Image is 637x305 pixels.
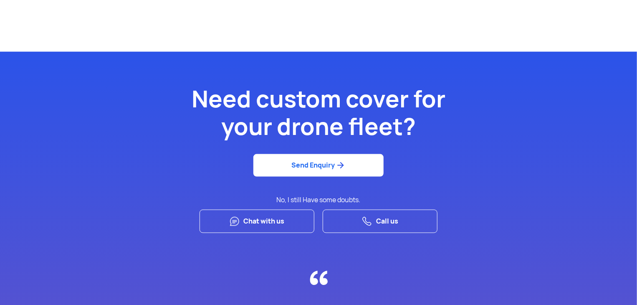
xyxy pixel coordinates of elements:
[335,160,346,170] img: ic_arrow_forward_blue.svg
[362,216,372,226] img: Chat
[323,210,437,234] a: Call us
[200,210,314,234] a: Chat with us
[230,216,240,226] img: Chat
[6,195,631,206] p: No, I still Have some doubts.
[309,269,328,287] img: TropoGo Featured in BCG India Insurtech report
[253,154,384,177] a: Send Enquiry
[6,85,631,152] h2: Need custom cover for your drone fleet?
